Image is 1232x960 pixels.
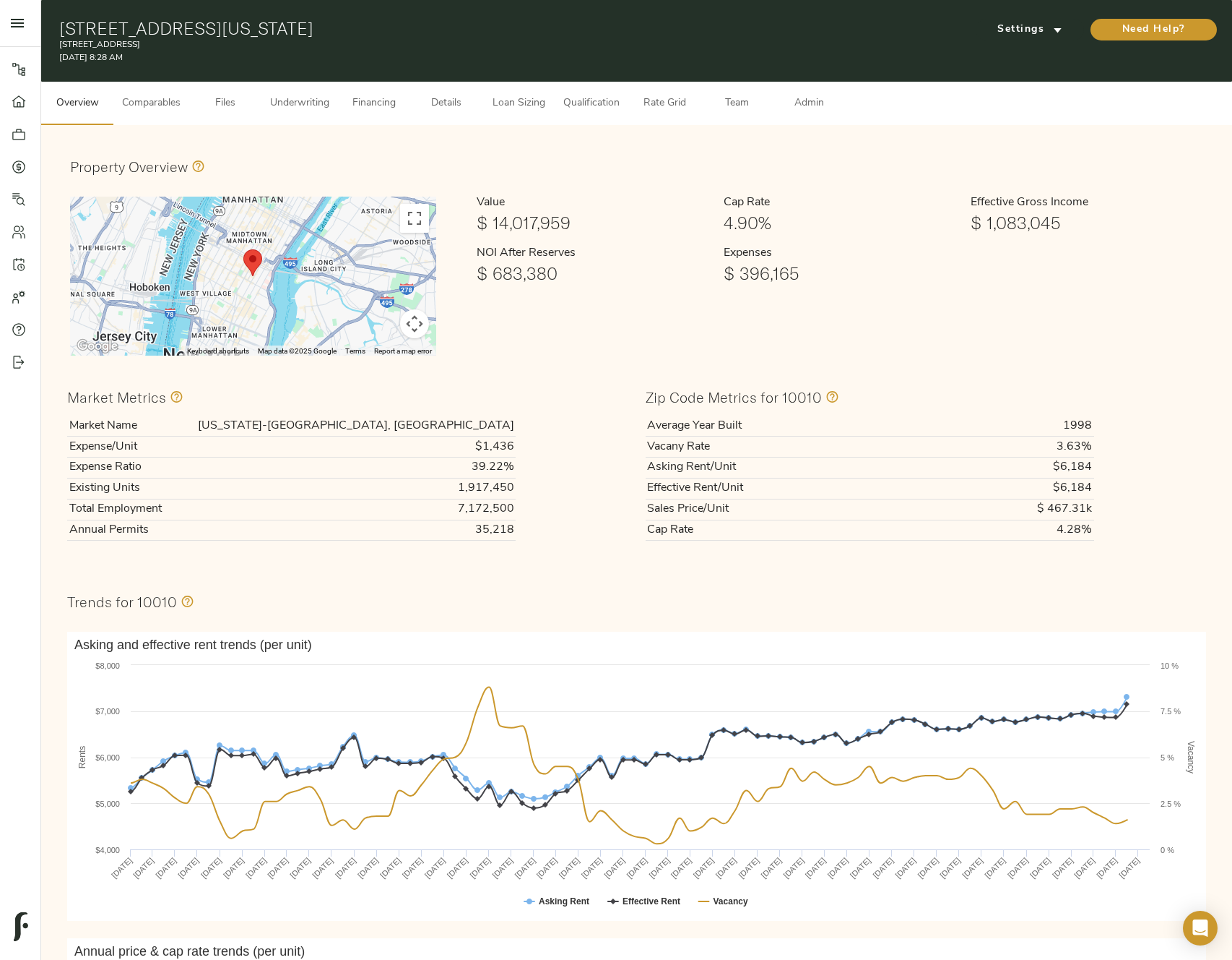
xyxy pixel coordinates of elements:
[916,856,940,880] text: [DATE]
[646,457,928,478] th: Asking Rent/Unit
[491,95,546,113] span: Loan Sizing
[713,896,748,907] text: Vacancy
[334,856,357,880] text: [DATE]
[724,244,959,263] h6: Expenses
[1095,856,1119,880] text: [DATE]
[692,856,716,880] text: [DATE]
[928,416,1094,436] td: 1998
[1183,911,1218,946] div: Open Intercom Messenger
[928,499,1094,520] td: $ 467.31k
[176,856,200,880] text: [DATE]
[490,856,514,880] text: [DATE]
[477,244,712,263] h6: NOI After Reserves
[170,520,516,541] td: 35,218
[154,856,178,880] text: [DATE]
[714,856,738,880] text: [DATE]
[822,388,839,406] svg: Values in this section only include information specific to the 10010 zip code
[637,95,692,113] span: Rate Grid
[646,520,928,541] th: Cap Rate
[563,95,620,113] span: Qualification
[170,437,516,458] td: $1,436
[187,346,249,356] button: Keyboard shortcuts
[59,51,829,64] p: [DATE] 8:28 AM
[971,213,1206,233] h1: $ 1,083,045
[669,856,693,880] text: [DATE]
[67,593,177,610] h3: Trends for 10010
[893,856,917,880] text: [DATE]
[59,38,829,51] p: [STREET_ADDRESS]
[77,746,87,768] text: Rents
[1090,19,1217,40] button: Need Help?
[1117,856,1141,880] text: [DATE]
[95,800,120,808] text: $5,000
[131,856,155,880] text: [DATE]
[513,856,537,880] text: [DATE]
[67,499,170,520] th: Total Employment
[50,95,105,113] span: Overview
[737,856,760,880] text: [DATE]
[170,478,516,499] td: 1,917,450
[67,632,1206,921] svg: Asking and effective rent trends (per unit)
[646,478,928,499] th: Effective Rent/Unit
[976,19,1084,40] button: Settings
[602,856,626,880] text: [DATE]
[971,194,1206,213] h6: Effective Gross Income
[646,389,822,406] h3: Zip Code Metrics for 10010
[849,856,872,880] text: [DATE]
[1028,856,1052,880] text: [DATE]
[648,856,672,880] text: [DATE]
[477,213,712,233] h1: $ 14,017,959
[345,347,365,355] a: Terms
[74,638,312,652] text: Asking and effective rent trends (per unit)
[170,416,516,436] td: [US_STATE]-[GEOGRAPHIC_DATA], [GEOGRAPHIC_DATA]
[724,194,959,213] h6: Cap Rate
[311,856,334,880] text: [DATE]
[378,856,402,880] text: [DATE]
[222,856,246,880] text: [DATE]
[928,520,1094,541] td: 4.28%
[1161,707,1181,716] text: 7.5 %
[244,856,268,880] text: [DATE]
[347,95,402,113] span: Financing
[558,856,581,880] text: [DATE]
[1186,741,1196,773] text: Vacancy
[198,95,253,113] span: Files
[804,856,828,880] text: [DATE]
[724,213,959,233] h1: 4.90%
[871,856,895,880] text: [DATE]
[446,856,469,880] text: [DATE]
[826,856,850,880] text: [DATE]
[170,457,516,478] td: 39.22%
[258,347,337,355] span: Map data ©2025 Google
[270,95,329,113] span: Underwriting
[67,416,170,436] th: Market Name
[724,263,959,283] h1: $ 396,165
[374,347,432,355] a: Report a map error
[95,707,120,716] text: $7,000
[74,944,305,959] text: Annual price & cap rate trends (per unit)
[67,478,170,499] th: Existing Units
[95,661,120,670] text: $8,000
[477,194,712,213] h6: Value
[938,856,962,880] text: [DATE]
[1161,753,1174,762] text: 5 %
[288,856,312,880] text: [DATE]
[960,856,984,880] text: [DATE]
[95,753,120,762] text: $6,000
[199,856,223,880] text: [DATE]
[468,856,492,880] text: [DATE]
[1161,661,1179,670] text: 10 %
[1072,856,1096,880] text: [DATE]
[70,158,188,175] h3: Property Overview
[928,457,1094,478] td: $6,184
[1105,21,1202,39] span: Need Help?
[67,389,166,406] h3: Market Metrics
[67,437,170,458] th: Expense/Unit
[759,856,783,880] text: [DATE]
[535,856,559,880] text: [DATE]
[14,912,28,941] img: logo
[74,337,121,356] a: Open this area in Google Maps (opens a new window)
[67,457,170,478] th: Expense Ratio
[419,95,474,113] span: Details
[1161,846,1174,854] text: 0 %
